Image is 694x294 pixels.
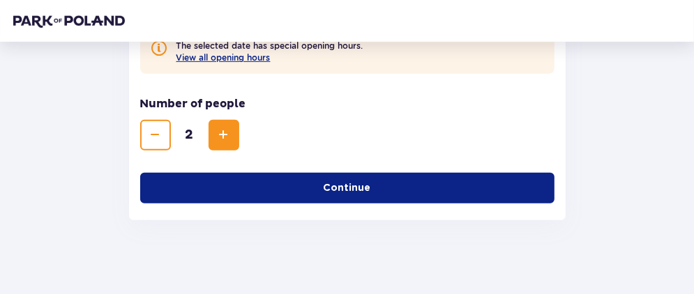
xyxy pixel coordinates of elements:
[174,127,206,144] span: 2
[140,173,555,203] button: Continue
[140,120,171,150] button: Decrease
[13,14,125,28] img: Park of Poland logo
[324,181,371,195] p: Continue
[140,96,246,111] p: Number of people
[176,52,271,63] button: View all opening hours
[176,40,363,63] p: The selected date has special opening hours.
[209,120,239,150] button: Increase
